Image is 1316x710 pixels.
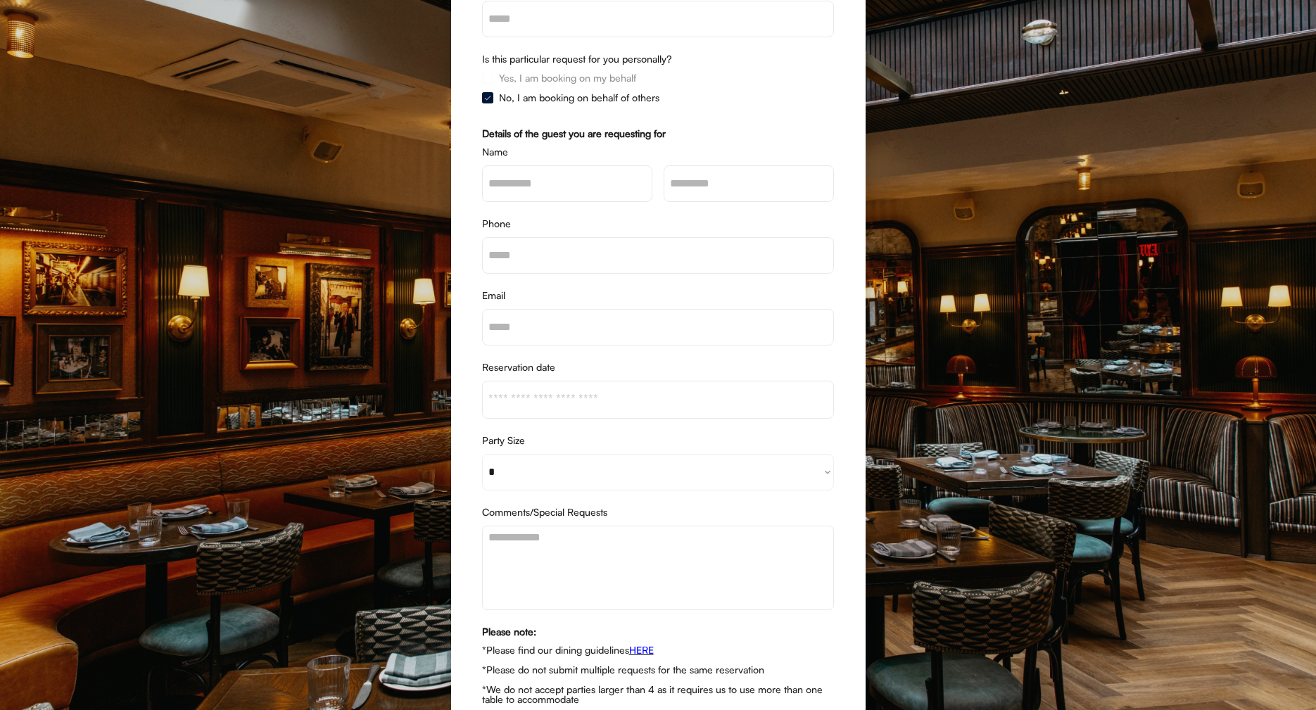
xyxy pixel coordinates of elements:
div: Is this particular request for you personally? [482,54,834,64]
img: Group%2048096532.svg [482,92,493,103]
img: Rectangle%20315%20%281%29.svg [482,72,493,84]
a: HERE [629,644,654,656]
div: Details of the guest you are requesting for [482,129,834,139]
div: Please note: [482,627,834,637]
div: No, I am booking on behalf of others [499,93,659,103]
div: Name [482,147,834,157]
div: Comments/Special Requests [482,507,834,517]
div: Email [482,291,834,300]
div: Party Size [482,436,834,445]
div: Reservation date [482,362,834,372]
div: Phone [482,219,834,229]
div: Yes, I am booking on my behalf [499,73,636,83]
